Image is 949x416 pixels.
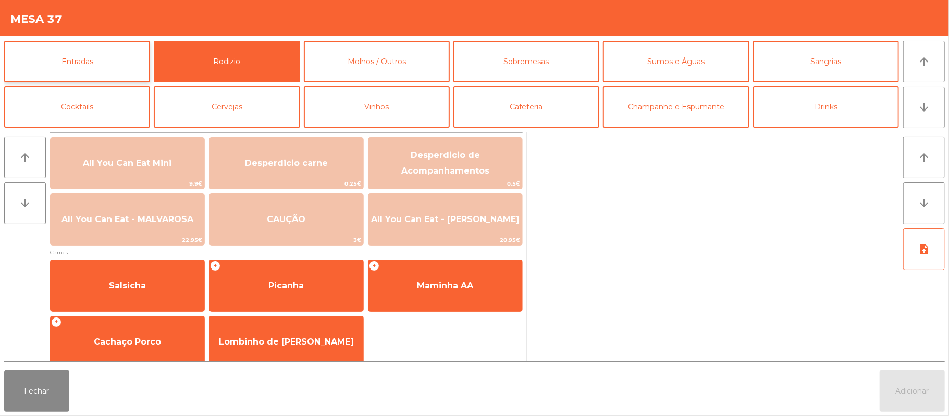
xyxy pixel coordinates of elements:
[903,87,945,128] button: arrow_downward
[10,11,63,27] h4: Mesa 37
[918,101,930,114] i: arrow_downward
[19,197,31,210] i: arrow_downward
[918,151,930,164] i: arrow_upward
[903,182,945,224] button: arrow_downward
[368,235,522,245] span: 20.95€
[903,41,945,82] button: arrow_upward
[51,235,204,245] span: 22.95€
[61,214,193,224] span: All You Can Eat - MALVAROSA
[19,151,31,164] i: arrow_upward
[369,261,379,271] span: +
[4,137,46,178] button: arrow_upward
[267,214,305,224] span: CAUÇÃO
[219,337,354,347] span: Lombinho de [PERSON_NAME]
[304,41,450,82] button: Molhos / Outros
[603,41,749,82] button: Sumos e Águas
[209,179,363,189] span: 0.25€
[4,41,150,82] button: Entradas
[918,197,930,210] i: arrow_downward
[453,86,599,128] button: Cafeteria
[453,41,599,82] button: Sobremesas
[154,86,300,128] button: Cervejas
[50,248,523,258] span: Carnes
[753,41,899,82] button: Sangrias
[368,179,522,189] span: 0.5€
[4,86,150,128] button: Cocktails
[245,158,328,168] span: Desperdicio carne
[154,41,300,82] button: Rodizio
[371,214,520,224] span: All You Can Eat - [PERSON_NAME]
[4,182,46,224] button: arrow_downward
[903,228,945,270] button: note_add
[4,370,69,412] button: Fechar
[210,261,220,271] span: +
[51,179,204,189] span: 9.9€
[94,337,161,347] span: Cachaço Porco
[304,86,450,128] button: Vinhos
[417,280,473,290] span: Maminha AA
[918,243,930,255] i: note_add
[83,158,171,168] span: All You Can Eat Mini
[753,86,899,128] button: Drinks
[209,235,363,245] span: 3€
[109,280,146,290] span: Salsicha
[268,280,304,290] span: Picanha
[401,150,489,176] span: Desperdicio de Acompanhamentos
[918,55,930,68] i: arrow_upward
[903,137,945,178] button: arrow_upward
[51,317,61,327] span: +
[603,86,749,128] button: Champanhe e Espumante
